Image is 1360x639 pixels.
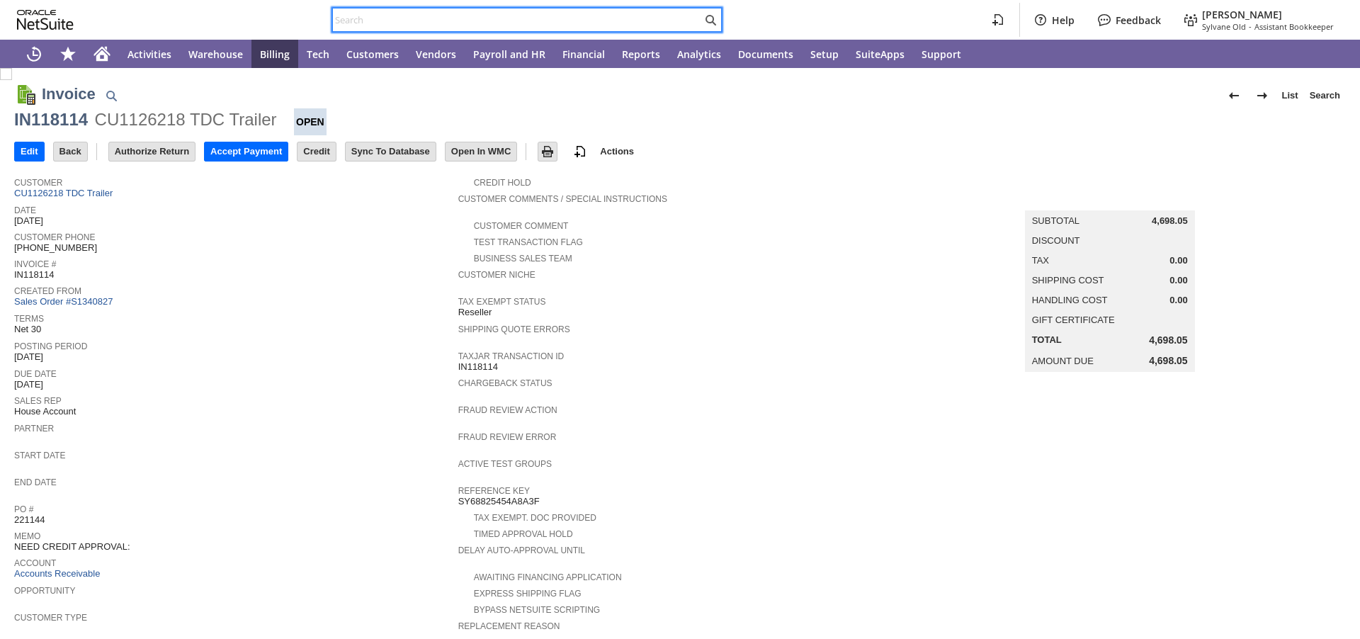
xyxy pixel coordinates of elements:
span: SuiteApps [856,47,905,61]
a: Subtotal [1032,215,1079,226]
span: Warehouse [188,47,243,61]
a: Bypass NetSuite Scripting [474,605,600,615]
span: Reseller [458,307,492,318]
span: Net 30 [14,324,41,335]
a: Date [14,205,36,215]
a: Start Date [14,451,65,460]
a: CU1126218 TDC Trailer [14,188,116,198]
a: Replacement reason [458,621,560,631]
a: Total [1032,334,1062,345]
a: Accounts Receivable [14,568,100,579]
label: Feedback [1116,13,1161,27]
span: Tech [307,47,329,61]
a: Fraud Review Action [458,405,557,415]
a: Customer Comments / Special Instructions [458,194,667,204]
a: Due Date [14,369,57,379]
span: Vendors [416,47,456,61]
img: add-record.svg [572,143,589,160]
a: Tax Exempt Status [458,297,546,307]
a: Search [1304,84,1346,107]
a: Account [14,558,56,568]
a: Discount [1032,235,1080,246]
span: IN118114 [14,269,54,281]
span: [DATE] [14,379,43,390]
span: Reports [622,47,660,61]
a: Customer Type [14,613,87,623]
span: 4,698.05 [1149,334,1188,346]
svg: Recent Records [25,45,42,62]
span: Support [922,47,961,61]
a: Reference Key [458,486,530,496]
a: Vendors [407,40,465,68]
span: Sylvane Old [1202,21,1246,32]
input: Back [54,142,87,161]
a: Warehouse [180,40,251,68]
a: Documents [730,40,802,68]
a: Credit Hold [474,178,531,188]
a: TaxJar Transaction ID [458,351,565,361]
img: Quick Find [103,87,120,104]
a: Customer Phone [14,232,95,242]
span: 4,698.05 [1152,215,1188,227]
span: 221144 [14,514,45,526]
a: Timed Approval Hold [474,529,573,539]
a: Handling Cost [1032,295,1108,305]
a: Invoice # [14,259,56,269]
a: Sales Rep [14,396,62,406]
span: Setup [810,47,839,61]
a: Tax [1032,255,1049,266]
a: Financial [554,40,613,68]
a: Sales Order #S1340827 [14,296,116,307]
h1: Invoice [42,82,96,106]
span: Activities [127,47,171,61]
a: Active Test Groups [458,459,552,469]
a: Shipping Cost [1032,275,1104,285]
div: Shortcuts [51,40,85,68]
a: SuiteApps [847,40,913,68]
span: - [1249,21,1252,32]
a: Created From [14,286,81,296]
a: PO # [14,504,33,514]
a: Customer Comment [474,221,569,231]
span: Payroll and HR [473,47,545,61]
img: Print [539,143,556,160]
a: End Date [14,477,57,487]
svg: Search [702,11,719,28]
img: Previous [1225,87,1242,104]
a: Tax Exempt. Doc Provided [474,513,596,523]
svg: Shortcuts [59,45,76,62]
a: Partner [14,424,54,434]
a: Shipping Quote Errors [458,324,570,334]
a: Gift Certificate [1032,315,1115,325]
span: [PHONE_NUMBER] [14,242,97,254]
input: Sync To Database [346,142,436,161]
svg: logo [17,10,74,30]
input: Open In WMC [446,142,517,161]
a: Customer Niche [458,270,535,280]
span: Customers [346,47,399,61]
span: IN118114 [458,361,498,373]
a: Tech [298,40,338,68]
span: NEED CREDIT APPROVAL: [14,541,130,553]
a: Terms [14,314,44,324]
a: Support [913,40,970,68]
a: Analytics [669,40,730,68]
a: Test Transaction Flag [474,237,583,247]
a: Fraud Review Error [458,432,557,442]
a: Reports [613,40,669,68]
span: Assistant Bookkeeper [1254,21,1334,32]
a: Home [85,40,119,68]
img: Next [1254,87,1271,104]
a: Actions [594,146,640,157]
span: Financial [562,47,605,61]
label: Help [1052,13,1075,27]
input: Print [538,142,557,161]
span: [DATE] [14,215,43,227]
a: List [1276,84,1304,107]
caption: Summary [1025,188,1195,210]
span: 4,698.05 [1149,355,1188,367]
div: CU1126218 TDC Trailer [95,108,277,131]
input: Credit [297,142,336,161]
span: House Account [14,406,76,417]
span: [PERSON_NAME] [1202,8,1282,21]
